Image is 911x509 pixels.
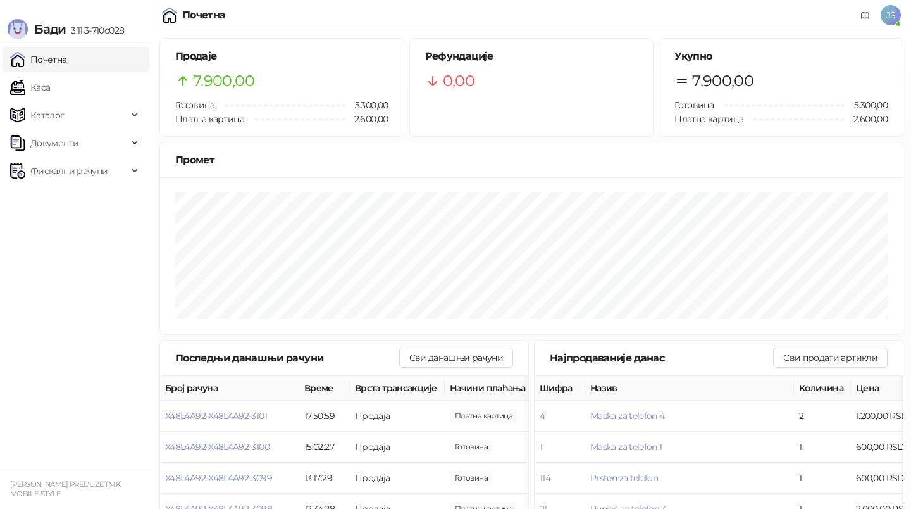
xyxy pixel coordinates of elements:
span: 7.900,00 [692,69,753,93]
span: 1.200,00 [450,471,493,485]
span: Каталог [30,103,65,128]
span: 2.600,00 [845,112,888,126]
h5: Рефундације [425,49,638,64]
th: Шифра [535,376,585,401]
td: Продаја [350,401,445,432]
button: Maska za telefon 1 [590,441,662,453]
span: Готовина [175,99,214,111]
span: 5.300,00 [845,98,888,112]
td: 1 [794,432,851,463]
button: 114 [540,472,550,484]
img: Logo [8,19,28,39]
th: Количина [794,376,851,401]
th: Начини плаћања [445,376,571,401]
span: 3.11.3-710c028 [66,25,124,36]
th: Број рачуна [160,376,299,401]
button: Maska za telefon 4 [590,410,664,422]
span: 2.600,00 [345,112,388,126]
button: Сви продати артикли [773,348,888,368]
th: Врста трансакције [350,376,445,401]
button: X48L4A92-X48L4A92-3101 [165,410,267,422]
button: X48L4A92-X48L4A92-3099 [165,472,272,484]
td: 15:02:27 [299,432,350,463]
div: Промет [175,152,888,168]
span: Документи [30,130,78,156]
td: 1 [794,463,851,494]
td: 17:50:59 [299,401,350,432]
th: Време [299,376,350,401]
div: Почетна [182,10,226,20]
button: 4 [540,410,545,422]
span: JŠ [881,5,901,25]
span: Платна картица [674,113,743,125]
button: Сви данашњи рачуни [399,348,513,368]
td: 2 [794,401,851,432]
span: Готовина [674,99,714,111]
span: 600,00 [450,440,493,454]
button: X48L4A92-X48L4A92-3100 [165,441,270,453]
div: Најпродаваније данас [550,350,773,366]
span: 5.300,00 [346,98,388,112]
span: 800,00 [450,409,517,423]
td: Продаја [350,432,445,463]
a: Почетна [10,47,67,72]
a: Каса [10,75,50,100]
td: Продаја [350,463,445,494]
button: 1 [540,441,542,453]
span: 0,00 [443,69,474,93]
span: 7.900,00 [193,69,254,93]
div: Последњи данашњи рачуни [175,350,399,366]
h5: Продаје [175,49,388,64]
span: Платна картица [175,113,244,125]
small: [PERSON_NAME] PREDUZETNIK MOBILE STYLE [10,480,120,498]
th: Назив [585,376,794,401]
span: Фискални рачуни [30,158,108,184]
h5: Укупно [674,49,888,64]
button: Prsten za telefon [590,472,658,484]
span: Бади [34,22,66,37]
td: 13:17:29 [299,463,350,494]
a: Документација [855,5,876,25]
